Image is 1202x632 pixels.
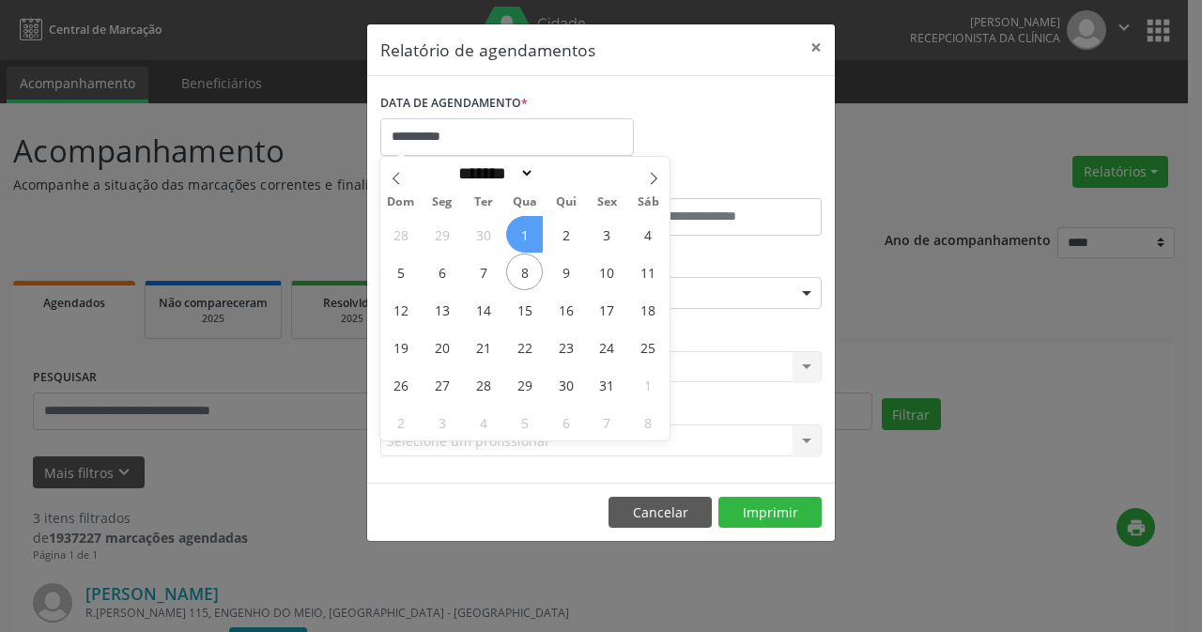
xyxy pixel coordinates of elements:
[630,404,667,440] span: Novembro 8, 2025
[797,24,835,70] button: Close
[547,216,584,253] span: Outubro 2, 2025
[424,404,460,440] span: Novembro 3, 2025
[424,366,460,403] span: Outubro 27, 2025
[465,291,501,328] span: Outubro 14, 2025
[382,329,419,365] span: Outubro 19, 2025
[424,254,460,290] span: Outubro 6, 2025
[504,196,546,208] span: Qua
[534,163,596,183] input: Year
[453,163,535,183] select: Month
[630,291,667,328] span: Outubro 18, 2025
[630,216,667,253] span: Outubro 4, 2025
[422,196,463,208] span: Seg
[630,254,667,290] span: Outubro 11, 2025
[465,404,501,440] span: Novembro 4, 2025
[589,366,625,403] span: Outubro 31, 2025
[465,254,501,290] span: Outubro 7, 2025
[630,366,667,403] span: Novembro 1, 2025
[463,196,504,208] span: Ter
[424,291,460,328] span: Outubro 13, 2025
[506,404,543,440] span: Novembro 5, 2025
[465,366,501,403] span: Outubro 28, 2025
[382,404,419,440] span: Novembro 2, 2025
[589,404,625,440] span: Novembro 7, 2025
[546,196,587,208] span: Qui
[587,196,628,208] span: Sex
[506,329,543,365] span: Outubro 22, 2025
[547,254,584,290] span: Outubro 9, 2025
[424,216,460,253] span: Setembro 29, 2025
[465,329,501,365] span: Outubro 21, 2025
[547,404,584,440] span: Novembro 6, 2025
[380,89,528,118] label: DATA DE AGENDAMENTO
[424,329,460,365] span: Outubro 20, 2025
[506,254,543,290] span: Outubro 8, 2025
[547,329,584,365] span: Outubro 23, 2025
[506,291,543,328] span: Outubro 15, 2025
[380,196,422,208] span: Dom
[628,196,670,208] span: Sáb
[589,216,625,253] span: Outubro 3, 2025
[547,366,584,403] span: Outubro 30, 2025
[382,366,419,403] span: Outubro 26, 2025
[506,216,543,253] span: Outubro 1, 2025
[547,291,584,328] span: Outubro 16, 2025
[382,254,419,290] span: Outubro 5, 2025
[465,216,501,253] span: Setembro 30, 2025
[589,329,625,365] span: Outubro 24, 2025
[609,497,712,529] button: Cancelar
[382,216,419,253] span: Setembro 28, 2025
[380,38,595,62] h5: Relatório de agendamentos
[606,169,822,198] label: ATÉ
[382,291,419,328] span: Outubro 12, 2025
[589,291,625,328] span: Outubro 17, 2025
[506,366,543,403] span: Outubro 29, 2025
[718,497,822,529] button: Imprimir
[589,254,625,290] span: Outubro 10, 2025
[630,329,667,365] span: Outubro 25, 2025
